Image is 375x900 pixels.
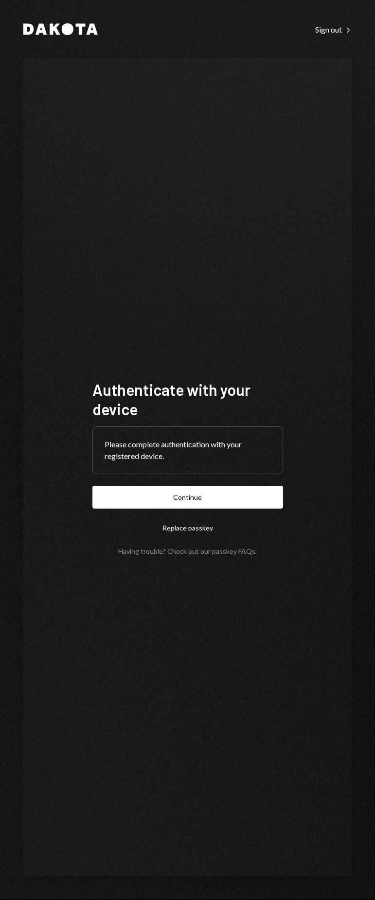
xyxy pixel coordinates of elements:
h1: Authenticate with your device [92,380,283,419]
div: Please complete authentication with your registered device. [105,439,271,462]
a: passkey FAQs [212,547,255,556]
div: Having trouble? Check out our . [118,547,257,555]
button: Continue [92,486,283,509]
a: Sign out [315,24,352,35]
button: Replace passkey [92,516,283,539]
div: Sign out [315,25,352,35]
